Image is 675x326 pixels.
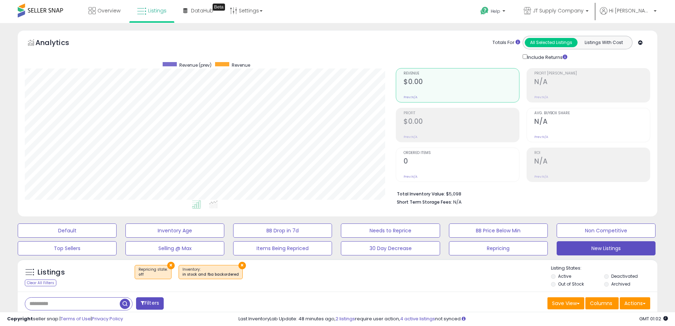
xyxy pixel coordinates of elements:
[7,316,123,322] div: seller snap | |
[179,62,212,68] span: Revenue (prev)
[611,281,630,287] label: Archived
[213,4,225,11] div: Tooltip anchor
[232,62,250,68] span: Revenue
[404,95,417,99] small: Prev: N/A
[125,241,224,255] button: Selling @ Max
[534,157,650,167] h2: N/A
[18,223,117,238] button: Default
[534,117,650,127] h2: N/A
[449,241,548,255] button: Repricing
[611,273,638,279] label: Deactivated
[404,111,519,115] span: Profit
[233,223,332,238] button: BB Drop in 7d
[97,7,120,14] span: Overview
[18,241,117,255] button: Top Sellers
[534,151,650,155] span: ROI
[491,8,500,14] span: Help
[336,315,355,322] a: 2 listings
[620,297,650,309] button: Actions
[397,191,445,197] b: Total Inventory Value:
[167,262,175,269] button: ×
[125,223,224,238] button: Inventory Age
[534,78,650,87] h2: N/A
[404,151,519,155] span: Ordered Items
[557,223,656,238] button: Non Competitive
[480,6,489,15] i: Get Help
[92,315,123,322] a: Privacy Policy
[400,315,435,322] a: 4 active listings
[139,272,168,277] div: off
[525,38,578,47] button: All Selected Listings
[517,53,576,61] div: Include Returns
[404,117,519,127] h2: $0.00
[397,199,452,205] b: Short Term Storage Fees:
[577,38,630,47] button: Listings With Cost
[404,72,519,76] span: Revenue
[61,315,91,322] a: Terms of Use
[238,316,668,322] div: Last InventoryLab Update: 48 minutes ago, require user action, not synced.
[191,7,213,14] span: DataHub
[453,199,462,205] span: N/A
[493,39,520,46] div: Totals For
[534,72,650,76] span: Profit [PERSON_NAME]
[558,281,584,287] label: Out of Stock
[534,175,548,179] small: Prev: N/A
[590,300,612,307] span: Columns
[609,7,652,14] span: Hi [PERSON_NAME]
[534,95,548,99] small: Prev: N/A
[148,7,167,14] span: Listings
[341,223,440,238] button: Needs to Reprice
[534,135,548,139] small: Prev: N/A
[534,111,650,115] span: Avg. Buybox Share
[547,297,584,309] button: Save View
[404,175,417,179] small: Prev: N/A
[404,135,417,139] small: Prev: N/A
[558,273,571,279] label: Active
[233,241,332,255] button: Items Being Repriced
[182,272,239,277] div: in stock and fba backordered
[600,7,657,23] a: Hi [PERSON_NAME]
[639,315,668,322] span: 2025-10-9 01:02 GMT
[397,189,645,198] li: $5,098
[557,241,656,255] button: New Listings
[404,78,519,87] h2: $0.00
[475,1,512,23] a: Help
[139,267,168,277] span: Repricing state :
[25,280,56,286] div: Clear All Filters
[533,7,584,14] span: JT Supply Company
[182,267,239,277] span: Inventory :
[585,297,619,309] button: Columns
[7,315,33,322] strong: Copyright
[341,241,440,255] button: 30 Day Decrease
[449,223,548,238] button: BB Price Below Min
[404,157,519,167] h2: 0
[38,267,65,277] h5: Listings
[238,262,246,269] button: ×
[35,38,83,49] h5: Analytics
[136,297,164,310] button: Filters
[551,265,657,272] p: Listing States:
